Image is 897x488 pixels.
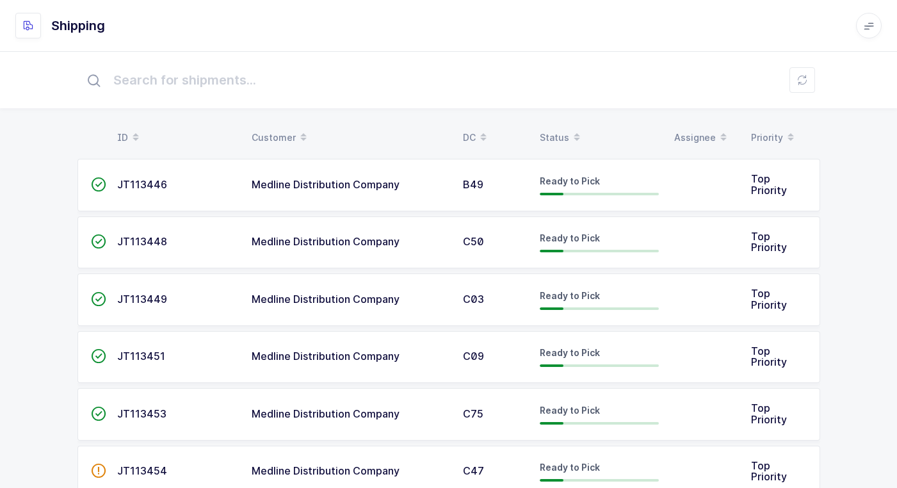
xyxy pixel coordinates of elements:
[117,127,236,149] div: ID
[91,350,106,362] span: 
[751,459,787,484] span: Top Priority
[751,402,787,426] span: Top Priority
[751,127,812,149] div: Priority
[252,464,400,477] span: Medline Distribution Company
[117,350,165,362] span: JT113451
[540,232,600,243] span: Ready to Pick
[252,407,400,420] span: Medline Distribution Company
[463,350,484,362] span: C09
[91,464,106,477] span: 
[117,178,167,191] span: JT113446
[117,235,167,248] span: JT113448
[252,178,400,191] span: Medline Distribution Company
[77,60,820,101] input: Search for shipments...
[463,407,483,420] span: C75
[91,235,106,248] span: 
[117,464,167,477] span: JT113454
[674,127,736,149] div: Assignee
[540,405,600,416] span: Ready to Pick
[751,345,787,369] span: Top Priority
[751,230,787,254] span: Top Priority
[463,178,483,191] span: B49
[252,350,400,362] span: Medline Distribution Company
[540,175,600,186] span: Ready to Pick
[91,293,106,305] span: 
[751,172,787,197] span: Top Priority
[540,347,600,358] span: Ready to Pick
[252,235,400,248] span: Medline Distribution Company
[463,293,484,305] span: C03
[91,178,106,191] span: 
[540,290,600,301] span: Ready to Pick
[463,127,524,149] div: DC
[252,293,400,305] span: Medline Distribution Company
[117,407,166,420] span: JT113453
[252,127,448,149] div: Customer
[463,464,484,477] span: C47
[463,235,484,248] span: C50
[117,293,167,305] span: JT113449
[51,15,105,36] h1: Shipping
[540,462,600,473] span: Ready to Pick
[540,127,659,149] div: Status
[751,287,787,311] span: Top Priority
[91,407,106,420] span: 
